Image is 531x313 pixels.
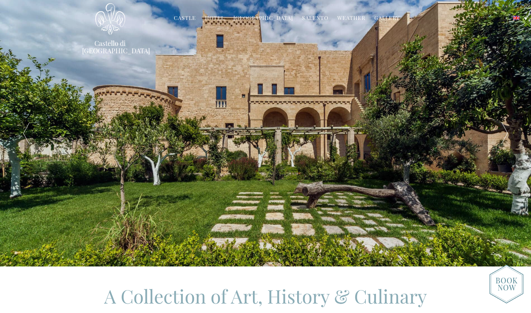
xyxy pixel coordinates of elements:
a: Salento [302,14,328,23]
a: Weather [337,14,365,23]
a: Hotel [205,14,224,23]
img: new-booknow.png [489,265,524,304]
a: Castello di [GEOGRAPHIC_DATA] [82,39,138,54]
img: English [513,16,520,20]
img: Castello di Ugento [95,3,125,35]
a: Castle [174,14,196,23]
a: [GEOGRAPHIC_DATA] [233,14,293,23]
a: Gallery [374,14,399,23]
